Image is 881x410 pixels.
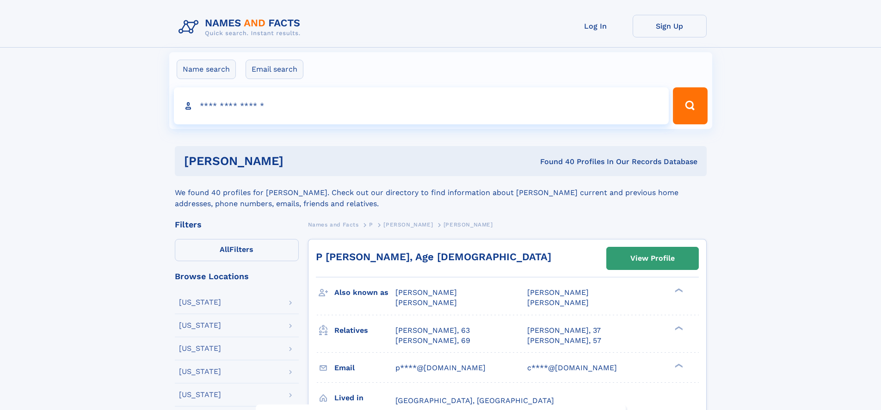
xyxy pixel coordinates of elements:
[175,220,299,229] div: Filters
[175,272,299,281] div: Browse Locations
[673,87,707,124] button: Search Button
[395,336,470,346] a: [PERSON_NAME], 69
[527,325,601,336] a: [PERSON_NAME], 37
[444,221,493,228] span: [PERSON_NAME]
[527,288,589,297] span: [PERSON_NAME]
[179,322,221,329] div: [US_STATE]
[179,368,221,375] div: [US_STATE]
[395,288,457,297] span: [PERSON_NAME]
[334,323,395,338] h3: Relatives
[672,362,684,368] div: ❯
[175,15,308,40] img: Logo Names and Facts
[334,360,395,376] h3: Email
[412,157,697,167] div: Found 40 Profiles In Our Records Database
[174,87,669,124] input: search input
[383,219,433,230] a: [PERSON_NAME]
[369,221,373,228] span: P
[527,298,589,307] span: [PERSON_NAME]
[334,390,395,406] h3: Lived in
[395,298,457,307] span: [PERSON_NAME]
[316,251,551,263] a: P [PERSON_NAME], Age [DEMOGRAPHIC_DATA]
[369,219,373,230] a: P
[246,60,303,79] label: Email search
[395,396,554,405] span: [GEOGRAPHIC_DATA], [GEOGRAPHIC_DATA]
[179,299,221,306] div: [US_STATE]
[175,176,707,209] div: We found 40 profiles for [PERSON_NAME]. Check out our directory to find information about [PERSON...
[184,155,412,167] h1: [PERSON_NAME]
[559,15,633,37] a: Log In
[630,248,675,269] div: View Profile
[175,239,299,261] label: Filters
[395,325,470,336] a: [PERSON_NAME], 63
[672,288,684,294] div: ❯
[179,345,221,352] div: [US_STATE]
[220,245,229,254] span: All
[527,336,601,346] a: [PERSON_NAME], 57
[179,391,221,398] div: [US_STATE]
[334,285,395,300] h3: Also known as
[383,221,433,228] span: [PERSON_NAME]
[607,247,698,269] a: View Profile
[308,219,359,230] a: Names and Facts
[177,60,236,79] label: Name search
[672,325,684,331] div: ❯
[633,15,707,37] a: Sign Up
